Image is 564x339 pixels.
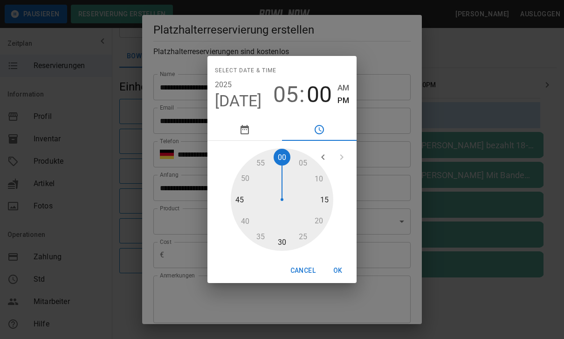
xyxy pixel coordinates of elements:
button: PM [337,94,349,107]
button: [DATE] [215,91,262,111]
button: 00 [307,82,332,108]
span: : [299,82,305,108]
button: pick time [282,118,357,141]
span: Select date & time [215,63,276,78]
button: OK [323,262,353,279]
button: 2025 [215,78,232,91]
button: 05 [273,82,298,108]
button: pick date [207,118,282,141]
button: open previous view [314,148,332,166]
button: AM [337,82,349,94]
button: Cancel [287,262,319,279]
